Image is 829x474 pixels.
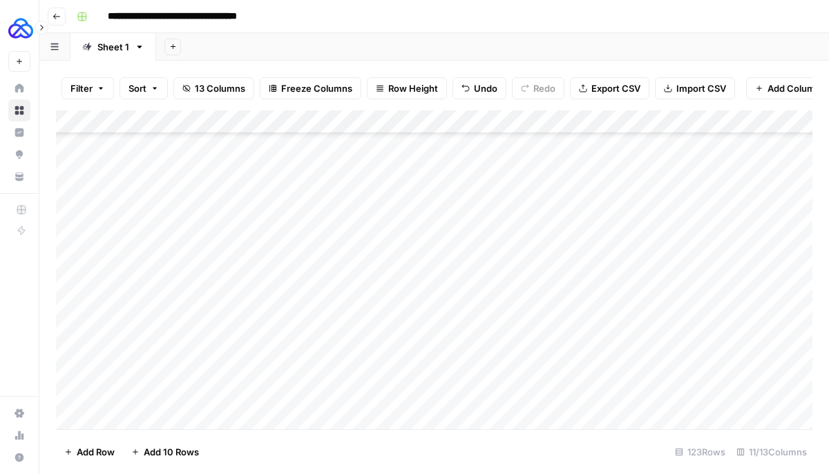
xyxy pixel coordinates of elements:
button: Import CSV [655,77,735,99]
span: Add Row [77,445,115,459]
span: Add 10 Rows [144,445,199,459]
button: Undo [452,77,506,99]
div: Sheet 1 [97,40,129,54]
span: Filter [70,81,93,95]
button: Export CSV [570,77,649,99]
button: Help + Support [8,446,30,468]
button: Filter [61,77,114,99]
span: Sort [128,81,146,95]
a: Settings [8,402,30,424]
a: Opportunities [8,144,30,166]
button: Freeze Columns [260,77,361,99]
a: Usage [8,424,30,446]
a: Home [8,77,30,99]
button: Workspace: AUQ [8,11,30,46]
a: Your Data [8,166,30,188]
span: 13 Columns [195,81,245,95]
button: Row Height [367,77,447,99]
button: Redo [512,77,564,99]
button: Add Row [56,441,123,463]
div: 11/13 Columns [731,441,812,463]
span: Export CSV [591,81,640,95]
a: Sheet 1 [70,33,156,61]
span: Redo [533,81,555,95]
button: 13 Columns [173,77,254,99]
a: Insights [8,121,30,144]
span: Undo [474,81,497,95]
button: Sort [120,77,168,99]
div: 123 Rows [669,441,731,463]
img: AUQ Logo [8,16,33,41]
span: Row Height [388,81,438,95]
button: Add 10 Rows [123,441,207,463]
span: Freeze Columns [281,81,352,95]
span: Import CSV [676,81,726,95]
a: Browse [8,99,30,121]
span: Add Column [768,81,821,95]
